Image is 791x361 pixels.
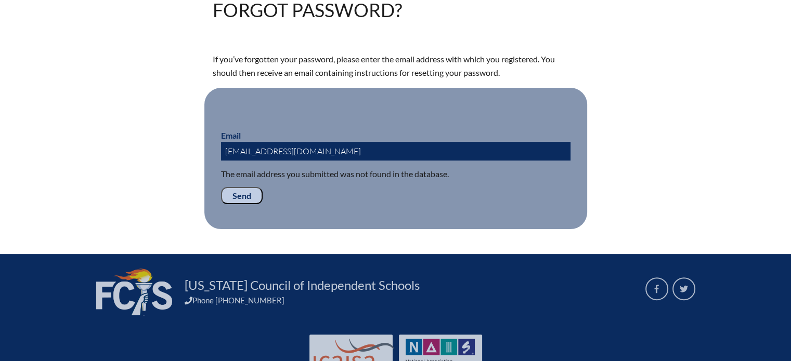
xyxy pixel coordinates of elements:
[213,52,579,79] p: If you’ve forgotten your password, please enter the email address with which you registered. You ...
[96,269,172,315] img: FCIS_logo_white
[221,130,241,140] label: Email
[221,187,263,205] input: Send
[180,277,424,293] a: [US_STATE] Council of Independent Schools
[213,1,402,19] h1: Forgot password?
[204,88,587,230] fieldset: The email address you submitted was not found in the database.
[185,296,633,305] div: Phone [PHONE_NUMBER]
